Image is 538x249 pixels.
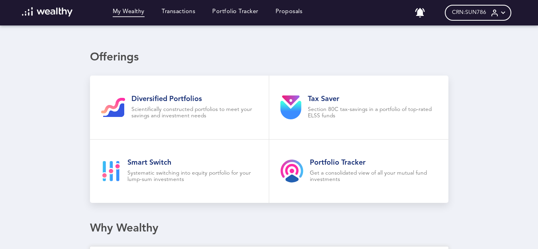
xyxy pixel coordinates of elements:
a: Diversified PortfoliosScientifically constructed portfolios to meet your savings and investment n... [90,76,269,139]
a: Smart SwitchSystematic switching into equity portfolio for your lump-sum investments [90,140,269,203]
p: Systematic switching into equity portfolio for your lump-sum investments [127,170,258,183]
img: gi-goal-icon.svg [101,98,125,117]
div: Offerings [90,51,448,64]
img: product-tracker.svg [280,160,303,183]
span: CRN: SUN786 [452,9,486,16]
img: wl-logo-white.svg [22,7,72,17]
img: product-tax.svg [280,95,301,119]
a: Tax SaverSection 80C tax-savings in a portfolio of top-rated ELSS funds [269,76,448,139]
p: Section 80C tax-savings in a portfolio of top-rated ELSS funds [308,107,437,119]
p: Get a consolidated view of all your mutual fund investments [310,170,437,183]
p: Scientifically constructed portfolios to meet your savings and investment needs [131,107,258,119]
a: Portfolio Tracker [212,8,258,17]
a: Transactions [162,8,195,17]
img: smart-goal-icon.svg [101,161,121,181]
h2: Portfolio Tracker [310,158,437,167]
a: Portfolio TrackerGet a consolidated view of all your mutual fund investments [269,140,448,203]
a: Proposals [276,8,303,17]
h2: Smart Switch [127,158,258,167]
a: My Wealthy [113,8,145,17]
h2: Diversified Portfolios [131,95,258,103]
h2: Tax Saver [308,95,437,103]
div: Why Wealthy [90,222,448,235]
